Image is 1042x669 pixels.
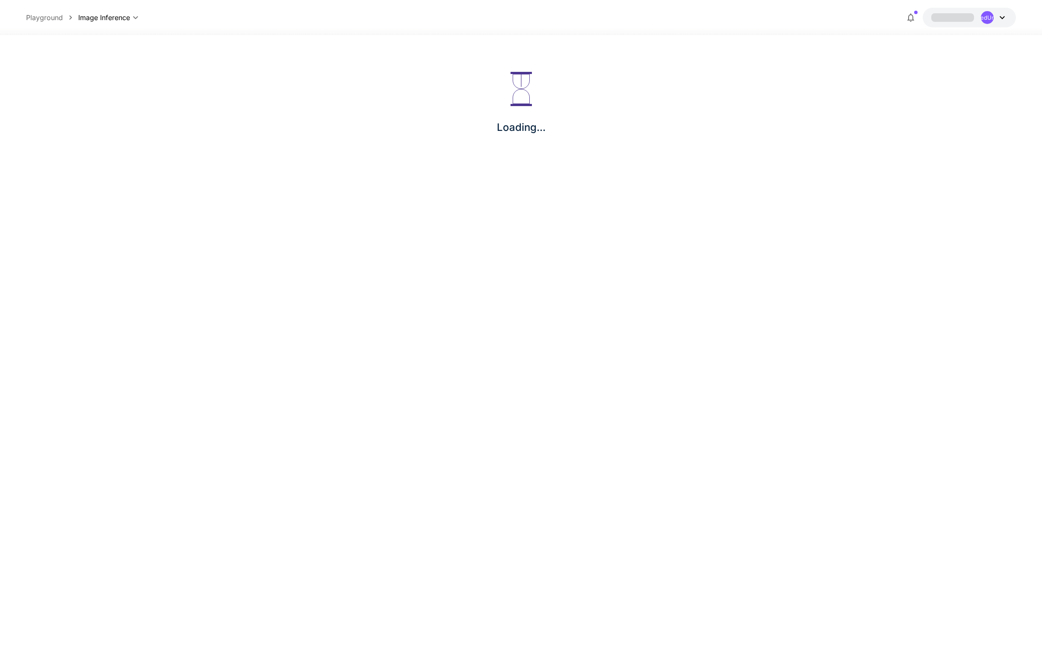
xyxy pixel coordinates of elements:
[78,12,130,23] span: Image Inference
[497,120,546,135] p: Loading...
[26,12,78,23] nav: breadcrumb
[26,12,63,23] a: Playground
[923,8,1016,27] button: UndefinedUndefined
[981,11,994,24] div: UndefinedUndefined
